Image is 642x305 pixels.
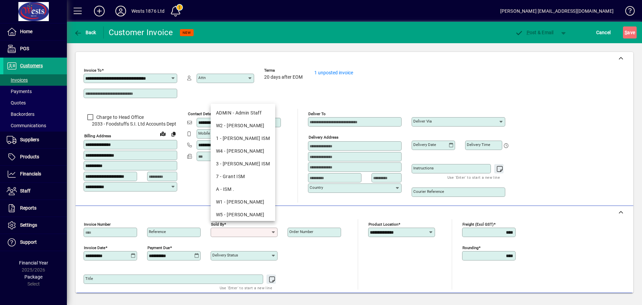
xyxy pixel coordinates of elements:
[20,29,32,34] span: Home
[131,6,165,16] div: Wests 1876 Ltd
[198,75,206,80] mat-label: Attn
[7,89,32,94] span: Payments
[85,276,93,281] mat-label: Title
[413,189,444,194] mat-label: Courier Reference
[183,30,191,35] span: NEW
[314,70,353,75] a: 1 unposted invoice
[447,173,500,181] mat-hint: Use 'Enter' to start a new line
[211,132,275,145] mat-option: 1 - Carol ISM
[20,46,29,51] span: POS
[157,128,168,139] a: View on map
[24,274,42,280] span: Package
[7,77,28,83] span: Invoices
[3,120,67,131] a: Communications
[216,199,270,206] div: W1 - [PERSON_NAME]
[95,114,144,121] label: Charge to Head Office
[623,26,637,39] button: Save
[109,27,173,38] div: Customer Invoice
[462,245,478,250] mat-label: Rounding
[211,183,275,196] mat-option: A - ISM .
[198,131,210,136] mat-label: Mobile
[216,173,270,180] div: 7 - Grant ISM
[67,26,104,39] app-page-header-button: Back
[264,75,303,80] span: 20 days after EOM
[308,111,326,116] mat-label: Deliver To
[3,200,67,217] a: Reports
[3,86,67,97] a: Payments
[20,137,39,142] span: Suppliers
[212,253,238,257] mat-label: Delivery status
[3,234,67,251] a: Support
[211,170,275,183] mat-option: 7 - Grant ISM
[220,284,272,292] mat-hint: Use 'Enter' to start a new line
[596,27,611,38] span: Cancel
[216,186,270,193] div: A - ISM .
[310,185,323,190] mat-label: Country
[211,196,275,208] mat-option: W1 - Judy
[74,30,96,35] span: Back
[7,100,26,105] span: Quotes
[211,106,275,119] mat-option: ADMIN - Admin Staff
[620,1,634,23] a: Knowledge Base
[527,30,530,35] span: P
[3,183,67,200] a: Staff
[149,229,166,234] mat-label: Reference
[500,6,614,16] div: [PERSON_NAME] [EMAIL_ADDRESS][DOMAIN_NAME]
[7,123,46,128] span: Communications
[3,132,67,148] a: Suppliers
[7,111,34,117] span: Backorders
[3,97,67,108] a: Quotes
[84,68,102,73] mat-label: Invoice To
[20,205,36,211] span: Reports
[413,119,432,124] mat-label: Deliver via
[89,5,110,17] button: Add
[3,108,67,120] a: Backorders
[211,119,275,132] mat-option: W2 - Angela
[289,229,313,234] mat-label: Order number
[216,160,270,167] div: 3 - [PERSON_NAME] ISM
[110,5,131,17] button: Profile
[467,142,490,147] mat-label: Delivery time
[3,74,67,86] a: Invoices
[20,154,39,159] span: Products
[84,121,177,128] span: 2033 - Foodstuffs S.I. Ltd Accounts Dept
[3,217,67,234] a: Settings
[216,122,270,129] div: W2 - [PERSON_NAME]
[512,26,557,39] button: Post & Email
[413,142,436,147] mat-label: Delivery date
[211,157,275,170] mat-option: 3 - David ISM
[216,109,270,117] div: ADMIN - Admin Staff
[625,30,627,35] span: S
[20,171,41,176] span: Financials
[3,23,67,40] a: Home
[84,222,111,227] mat-label: Invoice number
[20,188,30,194] span: Staff
[20,239,37,245] span: Support
[413,166,434,170] mat-label: Instructions
[19,260,48,265] span: Financial Year
[264,68,304,73] span: Terms
[625,27,635,38] span: ave
[147,245,170,250] mat-label: Payment due
[72,26,98,39] button: Back
[216,135,270,142] div: 1 - [PERSON_NAME] ISM
[84,245,105,250] mat-label: Invoice date
[168,129,179,139] button: Copy to Delivery address
[211,145,275,157] mat-option: W4 - Craig
[515,30,554,35] span: ost & Email
[216,211,270,218] div: W5 - [PERSON_NAME]
[216,148,270,155] div: W4 - [PERSON_NAME]
[462,222,494,227] mat-label: Freight (excl GST)
[3,41,67,57] a: POS
[211,222,224,227] mat-label: Sold by
[3,149,67,165] a: Products
[20,222,37,228] span: Settings
[3,166,67,182] a: Financials
[595,26,613,39] button: Cancel
[20,63,43,68] span: Customers
[211,208,275,221] mat-option: W5 - Kate
[368,222,398,227] mat-label: Product location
